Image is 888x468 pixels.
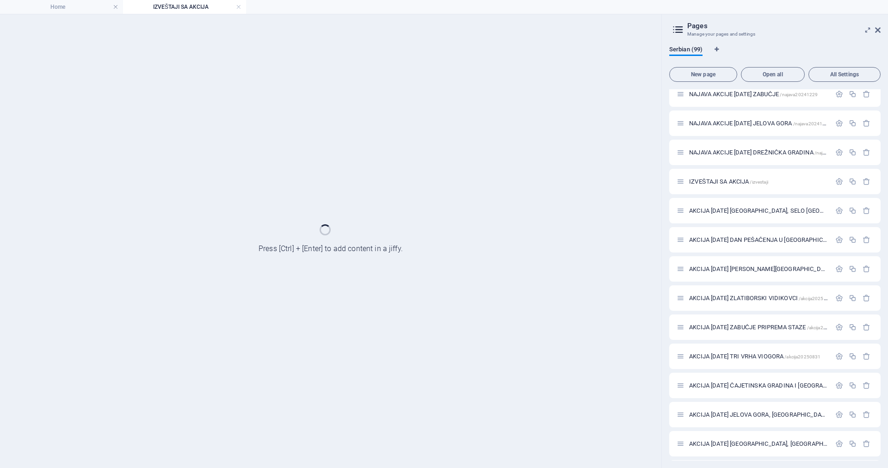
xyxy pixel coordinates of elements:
div: Remove [863,90,870,98]
div: Settings [835,236,843,244]
span: NAJAVA AKCIJE [DATE] ZABUČJE [689,91,818,98]
h3: Manage your pages and settings [687,30,862,38]
span: /najava20241221 [793,121,831,126]
div: Remove [863,294,870,302]
div: Remove [863,148,870,156]
div: Language Tabs [669,46,881,63]
h4: IZVEŠTAJI SA AKCIJA [123,2,246,12]
div: IZVEŠTAJI SA AKCIJA/izvestaji [686,179,831,185]
span: /akcija20250913 [799,296,835,301]
div: Duplicate [849,236,857,244]
span: Click to open page [689,295,835,302]
div: Duplicate [849,323,857,331]
button: Open all [741,67,805,82]
span: /najava20241215 [814,150,852,155]
span: Click to open page [689,120,831,127]
div: Settings [835,148,843,156]
div: Settings [835,352,843,360]
span: /akcija20250907 [807,325,843,330]
div: Settings [835,265,843,273]
span: /izvestaji [750,179,768,185]
div: AKCIJA [DATE] [GEOGRAPHIC_DATA], [GEOGRAPHIC_DATA] [686,441,831,447]
div: Duplicate [849,148,857,156]
div: Remove [863,352,870,360]
button: All Settings [808,67,881,82]
div: Settings [835,411,843,419]
div: Remove [863,236,870,244]
span: Click to open page [689,440,885,447]
div: NAJAVA AKCIJE [DATE] JELOVA GORA/najava20241221 [686,120,831,126]
span: /najava20241229 [780,92,818,97]
div: AKCIJA [DATE] JELOVA GORA, [GEOGRAPHIC_DATA] [686,412,831,418]
div: Remove [863,411,870,419]
div: Duplicate [849,265,857,273]
div: Duplicate [849,294,857,302]
span: Click to open page [689,236,879,243]
div: NAJAVA AKCIJE [DATE] DREŽNIČKA GRADINA/najava20241215 [686,149,831,155]
div: Duplicate [849,178,857,185]
div: AKCIJA [DATE] [PERSON_NAME][GEOGRAPHIC_DATA] I JOŠ TRI VRHA ZLATIBORA [686,266,831,272]
div: Settings [835,207,843,215]
div: AKCIJA [DATE] [GEOGRAPHIC_DATA], SELO [GEOGRAPHIC_DATA] [686,208,831,214]
div: Remove [863,178,870,185]
div: Settings [835,119,843,127]
div: Remove [863,323,870,331]
span: IZVEŠTAJI SA AKCIJA [689,178,768,185]
div: Duplicate [849,207,857,215]
span: Serbian (99) [669,44,703,57]
div: Settings [835,90,843,98]
div: Duplicate [849,382,857,389]
div: Duplicate [849,119,857,127]
span: Click to open page [689,411,866,418]
h2: Pages [687,22,881,30]
div: Remove [863,207,870,215]
div: Settings [835,178,843,185]
div: AKCIJA [DATE] ČAJETINSKA GRADINA I [GEOGRAPHIC_DATA] [686,382,831,388]
button: New page [669,67,737,82]
div: Settings [835,323,843,331]
div: Settings [835,440,843,448]
div: AKCIJA [DATE] DAN PEŠAČENJA U [GEOGRAPHIC_DATA] [686,237,831,243]
span: Click to open page [689,353,820,360]
div: Settings [835,294,843,302]
div: AKCIJA [DATE] ZLATIBORSKI VIDIKOVCI/akcija20250913 [686,295,831,301]
span: Click to open page [689,149,852,156]
div: Duplicate [849,411,857,419]
div: Remove [863,382,870,389]
div: Remove [863,440,870,448]
div: Remove [863,265,870,273]
span: New page [673,72,733,77]
span: Open all [745,72,801,77]
div: Settings [835,382,843,389]
div: Duplicate [849,352,857,360]
div: AKCIJA [DATE] ZABUČJE PRIPREMA STAZE/akcija20250907 [686,324,831,330]
div: NAJAVA AKCIJE [DATE] ZABUČJE/najava20241229 [686,91,831,97]
span: Click to open page [689,324,843,331]
span: /akcija20250831 [784,354,820,359]
span: All Settings [813,72,876,77]
div: AKCIJA [DATE] TRI VRHA VIOGORA/akcija20250831 [686,353,831,359]
div: Duplicate [849,440,857,448]
div: Duplicate [849,90,857,98]
div: Remove [863,119,870,127]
